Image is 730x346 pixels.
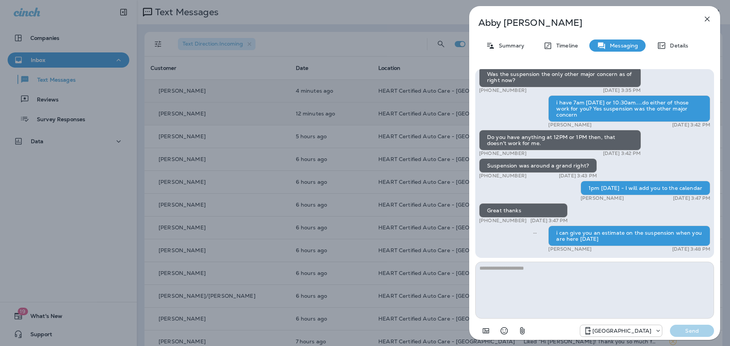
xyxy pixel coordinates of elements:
p: [DATE] 3:47 PM [530,218,568,224]
div: Do you have anything at 12PM or 1PM then, that doesn't work for me. [479,130,641,150]
p: [DATE] 3:35 PM [603,87,641,93]
p: Messaging [606,43,638,49]
p: [PHONE_NUMBER] [479,87,527,93]
div: i have 7am [DATE] or 10:30am....do either of those work for you? Yes suspension was the other maj... [548,95,710,122]
p: [PHONE_NUMBER] [479,173,527,179]
button: Add in a premade template [478,323,494,338]
div: Suspension was around a grand right? [479,158,597,173]
button: Select an emoji [497,323,512,338]
p: Details [666,43,688,49]
p: [PHONE_NUMBER] [479,218,527,224]
p: [DATE] 3:48 PM [672,246,710,252]
div: +1 (847) 262-3704 [580,326,662,335]
p: Summary [495,43,524,49]
p: [GEOGRAPHIC_DATA] [592,328,651,334]
p: [DATE] 3:42 PM [672,122,710,128]
p: [DATE] 3:42 PM [603,150,641,156]
span: Sent [533,229,537,236]
p: [PERSON_NAME] [548,122,592,128]
p: [DATE] 3:47 PM [673,195,710,201]
p: [PERSON_NAME] [548,246,592,252]
div: Was the suspension the only other major concern as of right now? [479,67,641,87]
div: 1pm [DATE] - I will add you to the calendar [581,181,710,195]
div: Great thanks [479,203,568,218]
p: Abby [PERSON_NAME] [478,17,686,28]
div: i can give you an estimate on the suspension when you are here [DATE] [548,226,710,246]
p: [PHONE_NUMBER] [479,150,527,156]
p: [DATE] 3:43 PM [559,173,597,179]
p: [PERSON_NAME] [581,195,624,201]
p: Timeline [552,43,578,49]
